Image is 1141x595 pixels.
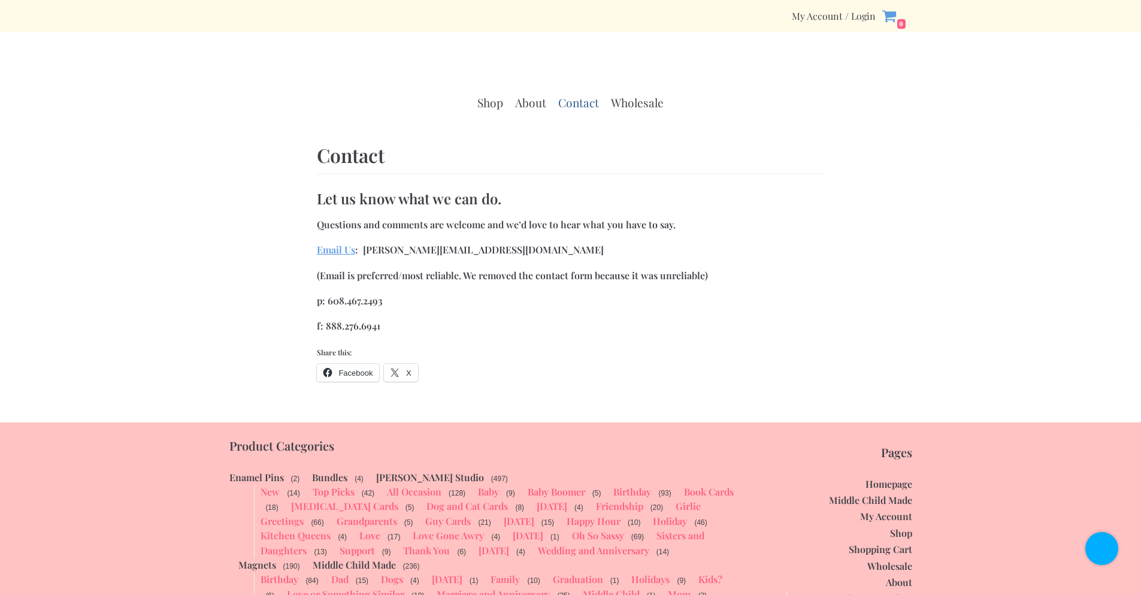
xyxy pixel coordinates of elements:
[264,502,279,513] span: (18)
[513,529,543,542] a: [DATE]
[540,517,555,528] span: (15)
[286,488,301,499] span: (14)
[761,446,912,459] p: Pages
[261,529,704,556] a: Sisters and Daughters
[897,19,906,29] span: 0
[613,485,651,498] a: Birthday
[865,478,912,490] a: Homepage
[361,488,376,499] span: (42)
[261,529,331,542] a: Kitchen Queens
[526,575,541,586] span: (10)
[282,561,301,572] span: (190)
[376,471,484,484] a: [PERSON_NAME] Studio
[558,95,599,110] a: Contact
[860,510,912,522] a: My Account
[317,319,825,333] p: f: 888.276.6941
[611,95,664,110] a: Wholesale
[290,473,301,484] span: (2)
[406,369,411,377] span: X
[505,488,516,499] span: (9)
[549,531,561,542] span: (1)
[304,575,319,586] span: (84)
[684,485,734,498] a: Book Cards
[426,500,508,512] a: Dog and Cat Cards
[337,515,397,527] a: Grandparents
[890,527,912,539] a: Shop
[317,143,825,168] h1: Contact
[829,494,912,506] a: Middle Child Made
[515,95,546,110] a: About
[312,471,347,484] a: Bundles
[504,515,534,527] a: [DATE]
[792,10,876,22] div: Secondary Menu
[310,517,325,528] span: (66)
[490,473,509,484] span: (497)
[591,488,603,499] span: (5)
[317,364,380,382] a: Facebook
[867,560,912,572] a: Wholesale
[657,488,672,499] span: (93)
[596,500,643,512] a: Friendship
[693,517,708,528] span: (46)
[478,485,499,498] a: Baby
[317,243,825,256] p: : [PERSON_NAME][EMAIL_ADDRESS][DOMAIN_NAME]
[490,531,501,542] span: (4)
[432,573,462,585] a: [DATE]
[387,485,441,498] a: All Occasion
[381,546,392,557] span: (9)
[337,531,348,542] span: (4)
[313,558,396,571] a: Middle Child Made
[573,502,585,513] span: (4)
[403,544,450,557] a: Thank You
[653,515,687,527] a: Holiday
[567,515,621,527] a: Happy Hour
[792,10,876,22] a: My Account / Login
[317,218,825,231] p: Questions and comments are welcome and we’d love to hear what you have to say.
[447,488,467,499] span: (128)
[609,575,621,586] span: (1)
[553,573,603,585] a: Graduation
[477,517,492,528] span: (21)
[317,243,355,256] a: Email Us
[849,543,912,555] a: Shopping Cart
[514,502,525,513] span: (8)
[528,485,585,498] a: Baby Boomer
[533,12,608,87] a: Mina Lee Studio
[477,95,503,110] a: Shop
[229,439,737,452] p: Product Categories
[317,269,825,282] p: (Email is preferred/most reliable. We removed the contact form because it was unreliable)
[425,515,471,527] a: Guy Cards
[403,517,414,528] span: (5)
[631,573,670,585] a: Holidays
[317,294,825,307] p: p: 608.467.2493
[317,186,825,210] h3: Let us know what we can do.
[261,500,701,527] a: Girlie Greetings
[468,575,480,586] span: (1)
[355,575,370,586] span: (15)
[238,558,276,571] a: Magnets
[491,573,520,585] a: Family
[384,364,417,382] a: X
[479,544,509,557] a: [DATE]
[515,546,526,557] span: (4)
[630,531,645,542] span: (69)
[572,529,624,542] a: Oh So Sassy
[386,531,401,542] span: (17)
[413,529,484,542] a: Love Gone Awry
[381,573,403,585] a: Dogs
[261,485,280,498] a: New
[655,546,670,557] span: (14)
[538,544,649,557] a: Wedding and Anniversary
[882,8,906,23] a: 0
[402,561,421,572] span: (236)
[291,500,398,512] a: [MEDICAL_DATA] Cards
[477,89,664,116] div: Primary Menu
[886,576,912,588] a: About
[313,546,328,557] span: (13)
[359,529,380,542] a: Love
[409,575,420,586] span: (4)
[537,500,567,512] a: [DATE]
[698,573,722,585] a: Kids?
[404,502,416,513] span: (5)
[331,573,349,585] a: Dad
